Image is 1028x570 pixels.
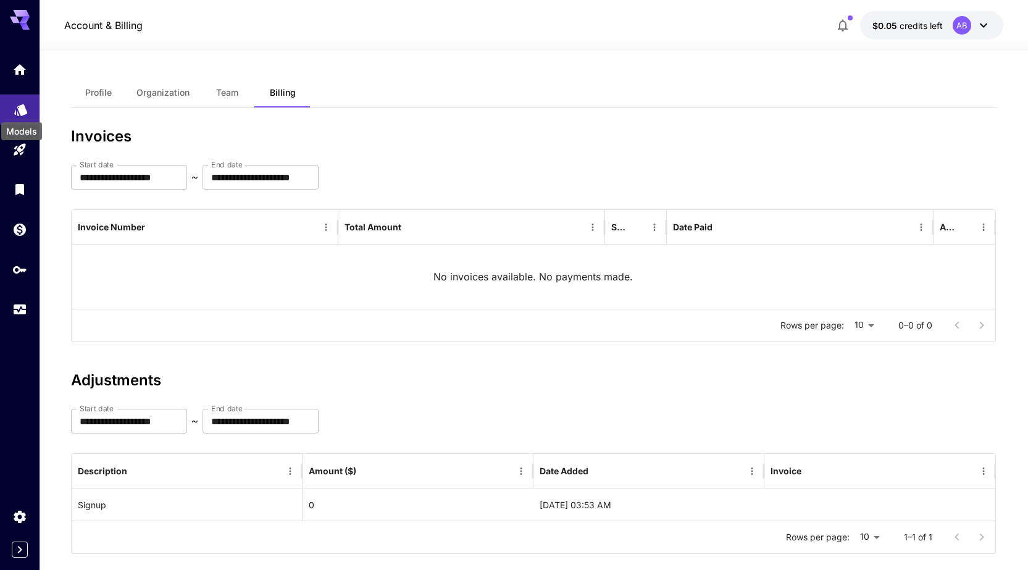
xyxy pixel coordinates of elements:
[771,466,801,476] div: Invoice
[270,87,296,98] span: Billing
[12,58,27,73] div: Home
[590,463,607,480] button: Sort
[12,302,27,317] div: Usage
[904,531,932,543] p: 1–1 of 1
[849,316,879,334] div: 10
[673,222,712,232] div: Date Paid
[900,20,943,31] span: credits left
[872,19,943,32] div: $0.05
[216,87,238,98] span: Team
[1,122,42,140] div: Models
[540,466,588,476] div: Date Added
[71,372,997,389] h3: Adjustments
[191,170,198,185] p: ~
[71,128,997,145] h3: Invoices
[855,528,884,546] div: 10
[136,87,190,98] span: Organization
[646,219,663,236] button: Menu
[12,505,27,521] div: Settings
[611,222,627,232] div: Status
[958,219,975,236] button: Sort
[872,20,900,31] span: $0.05
[953,16,971,35] div: AB
[80,159,114,170] label: Start date
[975,219,992,236] button: Menu
[78,466,127,476] div: Description
[345,222,401,232] div: Total Amount
[12,542,28,558] button: Expand sidebar
[12,222,27,237] div: Wallet
[629,219,646,236] button: Sort
[584,219,601,236] button: Menu
[512,463,530,480] button: Menu
[913,219,930,236] button: Menu
[533,488,764,521] div: 27-08-2025 03:53 AM
[12,182,27,197] div: Library
[211,159,242,170] label: End date
[78,222,145,232] div: Invoice Number
[780,319,844,332] p: Rows per page:
[317,219,335,236] button: Menu
[211,403,242,414] label: End date
[85,87,112,98] span: Profile
[64,18,143,33] a: Account & Billing
[860,11,1003,40] button: $0.05AB
[80,403,114,414] label: Start date
[433,269,633,284] p: No invoices available. No payments made.
[714,219,731,236] button: Sort
[898,319,932,332] p: 0–0 of 0
[282,463,299,480] button: Menu
[14,98,28,114] div: Models
[12,262,27,277] div: API Keys
[128,463,146,480] button: Sort
[146,219,164,236] button: Sort
[78,498,106,511] p: Signup
[403,219,420,236] button: Sort
[803,463,820,480] button: Sort
[743,463,761,480] button: Menu
[786,531,850,543] p: Rows per page:
[357,463,375,480] button: Sort
[12,142,27,157] div: Playground
[309,466,356,476] div: Amount ($)
[64,18,143,33] nav: breadcrumb
[975,463,992,480] button: Menu
[303,488,533,521] div: 0
[191,414,198,429] p: ~
[940,222,956,232] div: Action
